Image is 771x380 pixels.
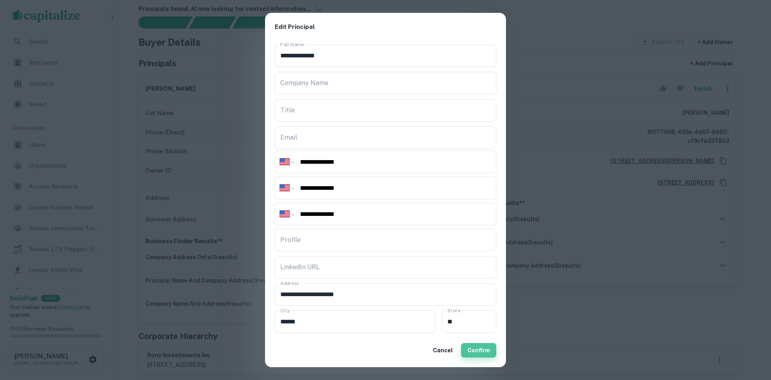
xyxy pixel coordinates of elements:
button: Confirm [461,343,496,358]
button: Cancel [430,343,456,358]
label: Full Name [280,41,304,48]
iframe: Chat Widget [731,316,771,354]
h2: Edit Principal [265,13,506,41]
label: City [280,307,290,314]
label: Address [280,280,299,287]
label: State [447,307,460,314]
